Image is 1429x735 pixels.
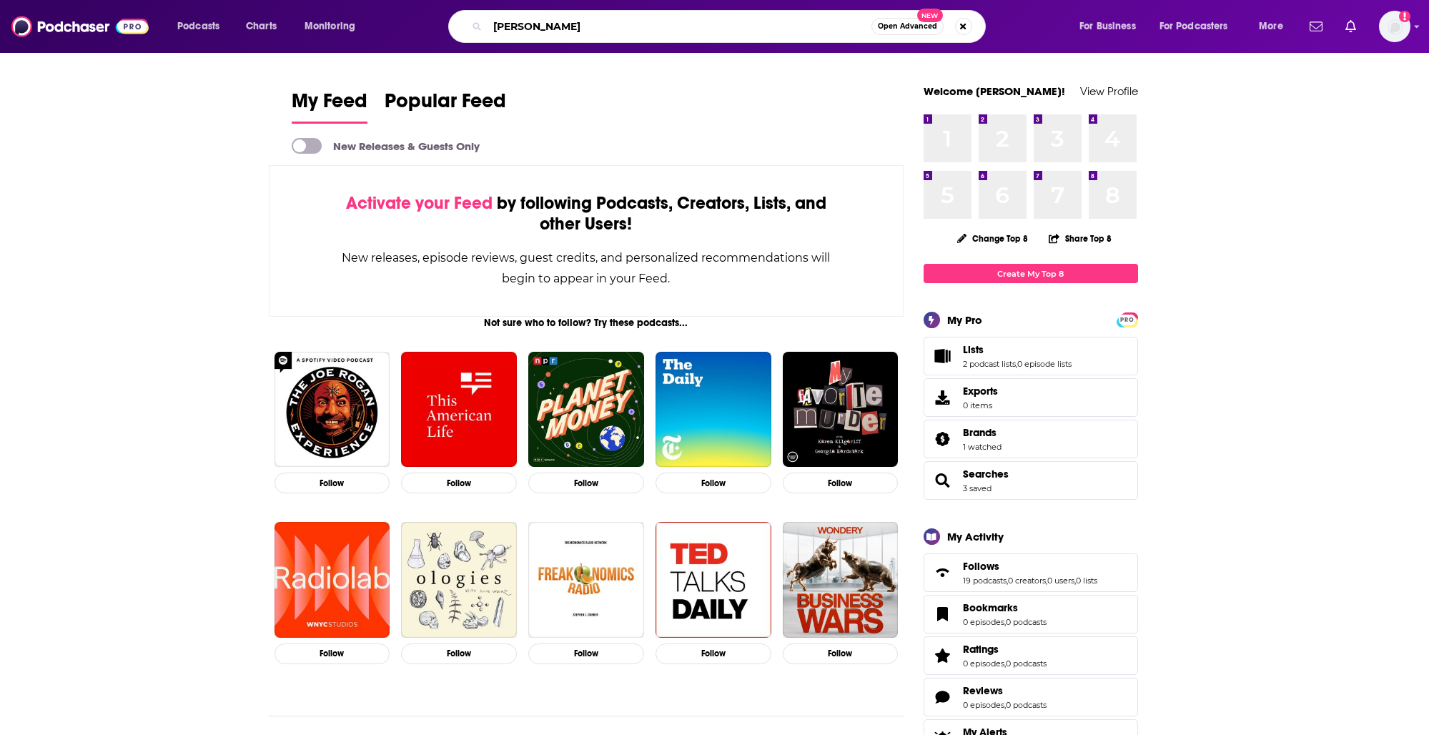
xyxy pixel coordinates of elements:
div: New releases, episode reviews, guest credits, and personalized recommendations will begin to appe... [341,247,832,289]
a: Bookmarks [963,601,1047,614]
a: 0 episodes [963,700,1004,710]
div: by following Podcasts, Creators, Lists, and other Users! [341,193,832,235]
a: 2 podcast lists [963,359,1016,369]
a: Ratings [963,643,1047,656]
button: Follow [401,643,517,664]
button: Follow [656,643,771,664]
button: Follow [528,643,644,664]
a: 0 episodes [963,617,1004,627]
button: open menu [167,15,238,38]
input: Search podcasts, credits, & more... [488,15,871,38]
img: Freakonomics Radio [528,522,644,638]
button: open menu [1150,15,1249,38]
a: Follows [963,560,1097,573]
a: View Profile [1080,84,1138,98]
div: My Pro [947,313,982,327]
span: For Podcasters [1159,16,1228,36]
a: 0 podcasts [1006,700,1047,710]
a: 1 watched [963,442,1002,452]
span: , [1074,576,1076,586]
a: Business Wars [783,522,899,638]
span: PRO [1119,315,1136,325]
a: Lists [963,343,1072,356]
a: 0 episode lists [1017,359,1072,369]
span: Exports [963,385,998,398]
a: 0 episodes [963,658,1004,669]
a: New Releases & Guests Only [292,138,480,154]
a: 19 podcasts [963,576,1007,586]
span: Lists [924,337,1138,375]
a: Exports [924,378,1138,417]
a: Show notifications dropdown [1304,14,1328,39]
a: Reviews [929,687,957,707]
span: Popular Feed [385,89,506,122]
a: Ratings [929,646,957,666]
span: New [917,9,943,22]
img: Podchaser - Follow, Share and Rate Podcasts [11,13,149,40]
span: For Business [1079,16,1136,36]
img: Radiolab [275,522,390,638]
img: Ologies with Alie Ward [401,522,517,638]
img: The Daily [656,352,771,468]
span: Podcasts [177,16,219,36]
a: Brands [963,426,1002,439]
img: This American Life [401,352,517,468]
span: Charts [246,16,277,36]
button: Follow [783,473,899,493]
span: Follows [963,560,999,573]
a: 0 lists [1076,576,1097,586]
span: Brands [924,420,1138,458]
button: Show profile menu [1379,11,1410,42]
span: Ratings [963,643,999,656]
svg: Add a profile image [1399,11,1410,22]
a: My Feed [292,89,367,124]
button: Follow [275,473,390,493]
span: , [1004,658,1006,669]
a: Popular Feed [385,89,506,124]
img: TED Talks Daily [656,522,771,638]
img: My Favorite Murder with Karen Kilgariff and Georgia Hardstark [783,352,899,468]
span: Bookmarks [924,595,1138,633]
span: My Feed [292,89,367,122]
img: Planet Money [528,352,644,468]
a: Follows [929,563,957,583]
button: Open AdvancedNew [871,18,944,35]
span: Open Advanced [878,23,937,30]
span: , [1046,576,1047,586]
a: Welcome [PERSON_NAME]! [924,84,1065,98]
button: Follow [528,473,644,493]
span: Brands [963,426,997,439]
img: The Joe Rogan Experience [275,352,390,468]
button: Follow [783,643,899,664]
span: Monitoring [305,16,355,36]
a: Charts [237,15,285,38]
a: 0 creators [1008,576,1046,586]
a: 0 podcasts [1006,658,1047,669]
button: open menu [1249,15,1301,38]
a: Bookmarks [929,604,957,624]
a: 0 users [1047,576,1074,586]
button: Follow [656,473,771,493]
span: Exports [929,388,957,408]
a: PRO [1119,314,1136,325]
a: Lists [929,346,957,366]
a: 3 saved [963,483,992,493]
div: My Activity [947,530,1004,543]
button: Change Top 8 [949,230,1037,247]
span: Ratings [924,636,1138,675]
span: , [1004,617,1006,627]
button: Follow [401,473,517,493]
a: Show notifications dropdown [1340,14,1362,39]
a: Brands [929,429,957,449]
span: Searches [963,468,1009,480]
span: , [1016,359,1017,369]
